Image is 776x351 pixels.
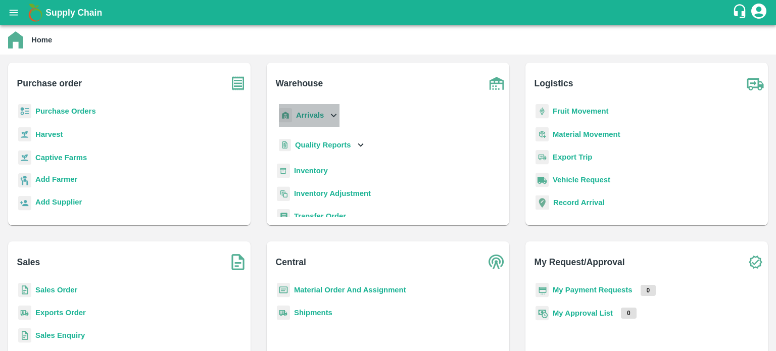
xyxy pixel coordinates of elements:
[18,150,31,165] img: harvest
[536,283,549,297] img: payment
[553,176,610,184] a: Vehicle Request
[35,174,77,187] a: Add Farmer
[25,3,45,23] img: logo
[743,71,768,96] img: truck
[536,150,549,165] img: delivery
[35,309,86,317] a: Exports Order
[535,76,573,90] b: Logistics
[35,198,82,206] b: Add Supplier
[8,31,23,48] img: home
[277,135,366,156] div: Quality Reports
[17,255,40,269] b: Sales
[295,141,351,149] b: Quality Reports
[294,212,346,220] a: Transfer Order
[45,8,102,18] b: Supply Chain
[484,249,509,275] img: central
[536,127,549,142] img: material
[553,286,633,294] a: My Payment Requests
[536,306,549,321] img: approval
[225,71,251,96] img: purchase
[279,108,292,123] img: whArrival
[484,71,509,96] img: warehouse
[277,306,290,320] img: shipments
[277,283,290,297] img: centralMaterial
[553,153,592,161] a: Export Trip
[553,198,605,207] a: Record Arrival
[621,308,637,319] p: 0
[35,331,85,339] a: Sales Enquiry
[2,1,25,24] button: open drawer
[536,173,549,187] img: vehicle
[18,328,31,343] img: sales
[743,249,768,275] img: check
[18,306,31,320] img: shipments
[18,127,31,142] img: harvest
[276,255,306,269] b: Central
[18,196,31,211] img: supplier
[296,111,324,119] b: Arrivals
[276,76,323,90] b: Warehouse
[553,130,620,138] a: Material Movement
[553,107,609,115] a: Fruit Movement
[18,283,31,297] img: sales
[553,309,613,317] a: My Approval List
[279,139,291,152] img: qualityReport
[641,285,656,296] p: 0
[294,286,406,294] a: Material Order And Assignment
[35,175,77,183] b: Add Farmer
[535,255,625,269] b: My Request/Approval
[536,104,549,119] img: fruit
[277,164,290,178] img: whInventory
[225,249,251,275] img: soSales
[277,104,339,127] div: Arrivals
[294,167,328,175] a: Inventory
[35,196,82,210] a: Add Supplier
[35,154,87,162] a: Captive Farms
[277,186,290,201] img: inventory
[35,107,96,115] a: Purchase Orders
[277,209,290,224] img: whTransfer
[45,6,732,20] a: Supply Chain
[18,173,31,188] img: farmer
[294,189,371,197] a: Inventory Adjustment
[750,2,768,23] div: account of current user
[732,4,750,22] div: customer-support
[35,130,63,138] a: Harvest
[31,36,52,44] b: Home
[18,104,31,119] img: reciept
[35,286,77,294] a: Sales Order
[536,195,549,210] img: recordArrival
[294,309,332,317] a: Shipments
[17,76,82,90] b: Purchase order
